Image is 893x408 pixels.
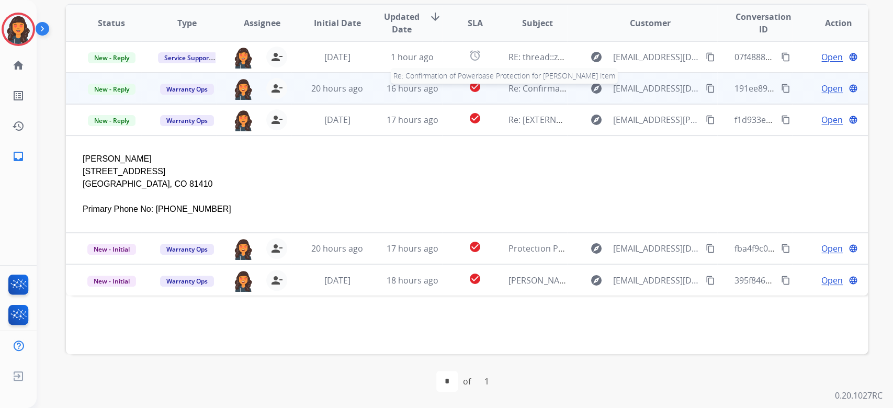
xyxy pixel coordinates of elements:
[12,120,25,132] mat-icon: history
[158,52,218,63] span: Service Support
[821,82,843,95] span: Open
[590,51,603,63] mat-icon: explore
[467,17,482,29] span: SLA
[476,371,498,392] div: 1
[508,51,672,63] span: RE: thread::zYj9uk74AZmTFepYtbORqTk:: ]
[821,51,843,63] span: Open
[508,243,815,254] span: Protection Plan Cancellation Request [ thread::CSPH5WPdBQq6l3z7VhJ9ZDk:: ]
[590,242,603,255] mat-icon: explore
[4,15,33,44] img: avatar
[849,244,858,253] mat-icon: language
[613,51,700,63] span: [EMAIL_ADDRESS][DOMAIN_NAME]
[12,150,25,163] mat-icon: inbox
[706,244,715,253] mat-icon: content_copy
[706,115,715,124] mat-icon: content_copy
[821,274,843,287] span: Open
[429,10,442,23] mat-icon: arrow_downward
[324,275,350,286] span: [DATE]
[849,276,858,285] mat-icon: language
[590,114,603,126] mat-icon: explore
[821,114,843,126] span: Open
[590,274,603,287] mat-icon: explore
[391,51,434,63] span: 1 hour ago
[177,17,197,29] span: Type
[387,114,438,126] span: 17 hours ago
[387,83,438,94] span: 16 hours ago
[613,82,700,95] span: [EMAIL_ADDRESS][DOMAIN_NAME]
[270,274,283,287] mat-icon: person_remove
[706,52,715,62] mat-icon: content_copy
[391,68,618,84] span: Re: Confirmation of Powerbase Protection for [PERSON_NAME] Item
[734,243,888,254] span: fba4f9c0-2125-460f-8067-c257ac03d2ae
[781,52,790,62] mat-icon: content_copy
[88,84,135,95] span: New - Reply
[469,49,481,62] mat-icon: alarm
[98,17,125,29] span: Status
[270,114,283,126] mat-icon: person_remove
[233,238,254,260] img: agent-avatar
[508,114,774,126] span: Re: [EXTERNAL] RE: 59825091002-131001 [PERSON_NAME] Firm Care
[793,5,868,41] th: Action
[469,81,481,93] mat-icon: check_circle
[849,115,858,124] mat-icon: language
[781,115,790,124] mat-icon: content_copy
[387,243,438,254] span: 17 hours ago
[313,17,360,29] span: Initial Date
[83,153,700,216] div: [PERSON_NAME] [STREET_ADDRESS] [GEOGRAPHIC_DATA], CO 81410 Primary Phone No: [PHONE_NUMBER]
[508,275,610,286] span: [PERSON_NAME] Contract
[324,114,350,126] span: [DATE]
[233,47,254,69] img: agent-avatar
[270,51,283,63] mat-icon: person_remove
[387,275,438,286] span: 18 hours ago
[781,244,790,253] mat-icon: content_copy
[12,59,25,72] mat-icon: home
[835,389,883,402] p: 0.20.1027RC
[734,10,792,36] span: Conversation ID
[160,84,214,95] span: Warranty Ops
[706,84,715,93] mat-icon: content_copy
[522,17,553,29] span: Subject
[270,242,283,255] mat-icon: person_remove
[706,276,715,285] mat-icon: content_copy
[12,89,25,102] mat-icon: list_alt
[233,270,254,292] img: agent-avatar
[244,17,280,29] span: Assignee
[87,244,136,255] span: New - Initial
[508,83,775,94] span: Re: Confirmation of Powerbase Protection for [PERSON_NAME] Item
[311,83,363,94] span: 20 hours ago
[324,51,350,63] span: [DATE]
[270,82,283,95] mat-icon: person_remove
[821,242,843,255] span: Open
[849,52,858,62] mat-icon: language
[87,276,136,287] span: New - Initial
[469,273,481,285] mat-icon: check_circle
[160,115,214,126] span: Warranty Ops
[160,244,214,255] span: Warranty Ops
[613,114,700,126] span: [EMAIL_ADDRESS][PERSON_NAME][DOMAIN_NAME]
[311,243,363,254] span: 20 hours ago
[849,84,858,93] mat-icon: language
[613,242,700,255] span: [EMAIL_ADDRESS][DOMAIN_NAME]
[383,10,421,36] span: Updated Date
[781,276,790,285] mat-icon: content_copy
[613,274,700,287] span: [EMAIL_ADDRESS][DOMAIN_NAME]
[781,84,790,93] mat-icon: content_copy
[734,114,890,126] span: f1d933e6-e38c-4425-9841-f9c765134804
[630,17,671,29] span: Customer
[734,275,892,286] span: 395f8468-ff91-4e3b-b252-674b4ebe17d1
[233,109,254,131] img: agent-avatar
[469,241,481,253] mat-icon: check_circle
[160,276,214,287] span: Warranty Ops
[233,78,254,100] img: agent-avatar
[463,375,471,388] div: of
[88,52,135,63] span: New - Reply
[590,82,603,95] mat-icon: explore
[88,115,135,126] span: New - Reply
[469,112,481,124] mat-icon: check_circle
